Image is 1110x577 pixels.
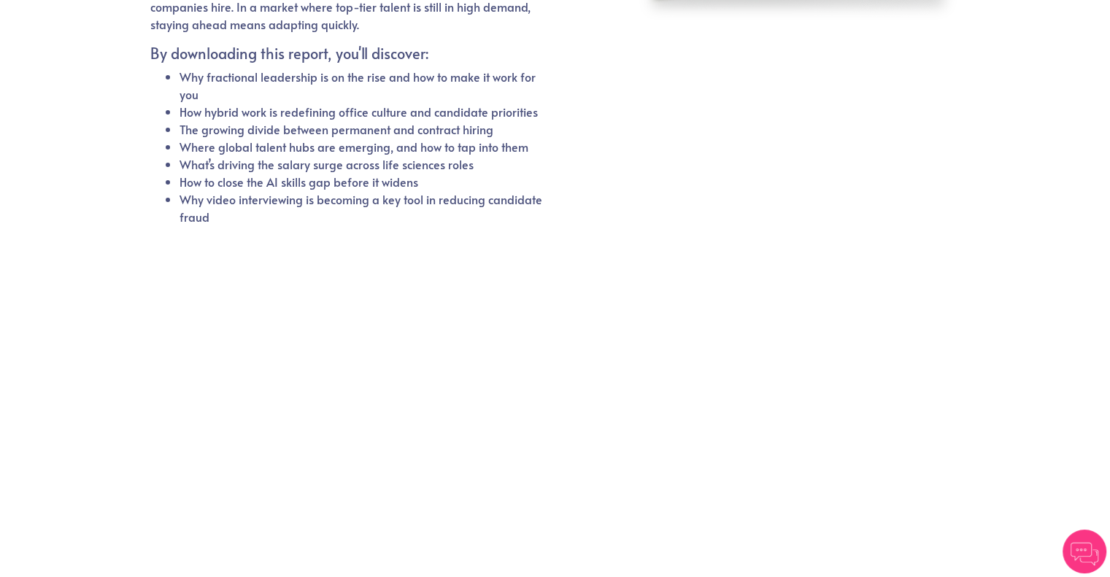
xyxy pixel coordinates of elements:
[180,190,544,225] li: Why video interviewing is becoming a key tool in reducing candidate fraud
[180,155,544,173] li: What’s driving the salary surge across life sciences roles
[180,138,544,155] li: Where global talent hubs are emerging, and how to tap into them
[180,173,544,190] li: How to close the AI skills gap before it widens
[180,68,544,103] li: Why fractional leadership is on the rise and how to make it work for you
[180,120,544,138] li: The growing divide between permanent and contract hiring
[1063,530,1106,573] img: Chatbot
[180,103,544,120] li: How hybrid work is redefining office culture and candidate priorities
[150,44,544,62] h5: By downloading this report, you'll discover:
